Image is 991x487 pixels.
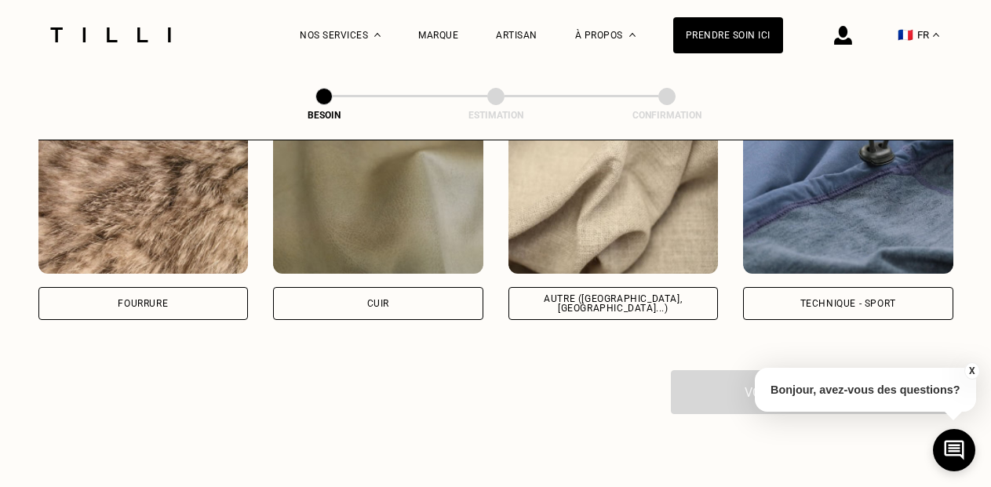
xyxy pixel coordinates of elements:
[964,362,979,380] button: X
[755,368,976,412] p: Bonjour, avez-vous des questions?
[834,26,852,45] img: icône connexion
[118,299,168,308] div: Fourrure
[418,30,458,41] a: Marque
[898,27,913,42] span: 🇫🇷
[522,294,705,313] div: Autre ([GEOGRAPHIC_DATA], [GEOGRAPHIC_DATA]...)
[743,133,953,274] img: Tilli retouche vos vêtements en Technique - Sport
[374,33,381,37] img: Menu déroulant
[246,110,403,121] div: Besoin
[496,30,537,41] a: Artisan
[45,27,177,42] img: Logo du service de couturière Tilli
[933,33,939,37] img: menu déroulant
[673,17,783,53] a: Prendre soin ici
[800,299,896,308] div: Technique - Sport
[629,33,636,37] img: Menu déroulant à propos
[367,299,389,308] div: Cuir
[273,133,483,274] img: Tilli retouche vos vêtements en Cuir
[508,133,719,274] img: Tilli retouche vos vêtements en Autre (coton, jersey...)
[588,110,745,121] div: Confirmation
[38,133,249,274] img: Tilli retouche vos vêtements en Fourrure
[417,110,574,121] div: Estimation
